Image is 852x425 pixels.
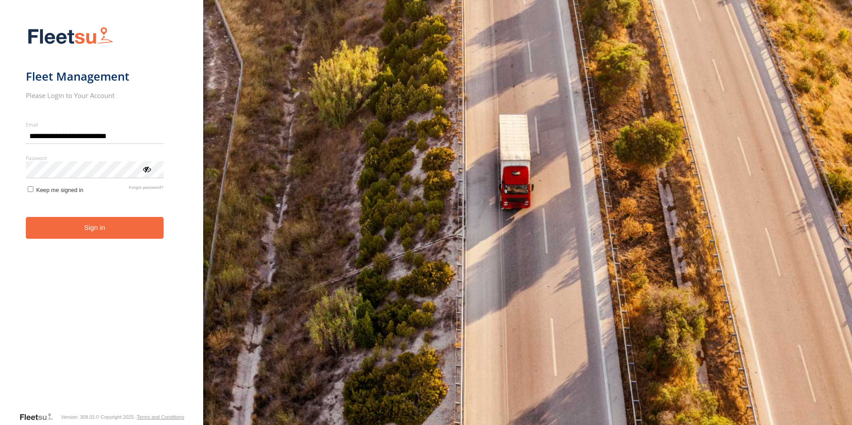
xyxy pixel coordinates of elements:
[28,186,33,192] input: Keep me signed in
[26,21,178,412] form: main
[96,414,184,420] div: © Copyright 2025 -
[19,413,60,421] a: Visit our Website
[26,25,115,48] img: Fleetsu
[137,414,184,420] a: Terms and Conditions
[26,217,164,239] button: Sign in
[26,155,164,161] label: Password
[61,414,95,420] div: Version: 309.01
[142,164,151,173] div: ViewPassword
[129,185,164,193] a: Forgot password?
[36,187,83,193] span: Keep me signed in
[26,121,164,128] label: Email
[26,91,164,100] h2: Please Login to Your Account
[26,69,164,84] h1: Fleet Management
